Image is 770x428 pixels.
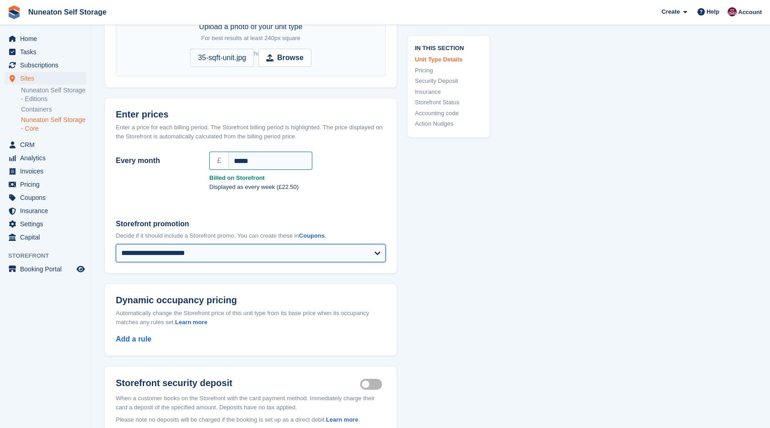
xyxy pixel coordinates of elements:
[25,5,110,20] a: Nuneaton Self Storage
[209,173,386,183] strong: Billed on Storefront
[20,32,75,45] span: Home
[415,43,482,51] span: In this section
[20,72,75,85] span: Sites
[116,295,237,306] span: Dynamic occupancy pricing
[5,218,86,230] a: menu
[20,231,75,244] span: Capital
[5,231,86,244] a: menu
[116,309,386,326] div: Automatically change the Storefront price of this unit type from its base price when its occupanc...
[20,165,75,178] span: Invoices
[116,155,198,166] label: Every month
[728,7,737,16] img: Chris Palmer
[7,5,21,19] img: stora-icon-8386f47178a22dfd0bd8f6a31ec36ba5ce8667c1dd55bd0f319d3a0aa187defe.svg
[415,87,482,96] a: Insurance
[415,55,482,64] a: Unit Type Details
[661,7,680,16] span: Create
[175,319,207,326] a: Learn more
[199,21,303,43] div: Upload a photo of your unit type
[75,264,86,275] a: Preview store
[415,98,482,107] a: Storefront Status
[116,335,151,343] a: Add a rule
[20,178,75,191] span: Pricing
[20,152,75,164] span: Analytics
[360,384,386,385] label: Security deposit on
[8,251,91,260] span: Storefront
[415,108,482,117] a: Accounting code
[277,52,304,63] strong: Browse
[21,105,86,114] a: Containers
[21,116,86,133] a: Nuneaton Self Storage - Core
[415,76,482,86] a: Security Deposit
[190,49,254,67] span: 35-sqft-unit.jpg
[5,204,86,217] a: menu
[116,415,386,424] p: Please note no deposits will be charged if the booking is set up as a direct debit. .
[20,218,75,230] span: Settings
[5,152,86,164] a: menu
[116,394,386,412] p: When a customer books on the Storefront with the card payment method. Immediately charge their ca...
[5,32,86,45] a: menu
[116,231,386,240] p: Decide if it should include a Storefront promo. You can create these in .
[5,138,86,151] a: menu
[190,49,311,67] input: Browse 35-sqft-unit.jpg
[5,165,86,178] a: menu
[116,123,386,141] div: Enter a price for each billing period. The Storefront billing period is highlighted. The price di...
[299,232,325,239] a: Coupons
[415,66,482,75] a: Pricing
[209,183,386,192] p: Displayed as every week (£22.50)
[5,191,86,204] a: menu
[20,204,75,217] span: Insurance
[21,86,86,103] a: Nuneaton Self Storage - Editions
[5,46,86,58] a: menu
[5,263,86,275] a: menu
[20,191,75,204] span: Coupons
[116,109,169,120] span: Enter prices
[415,119,482,128] a: Action Nudges
[20,46,75,58] span: Tasks
[201,35,300,41] span: For best results at least 240px square
[116,377,360,388] h2: Storefront security deposit
[5,59,86,71] a: menu
[707,7,719,16] span: Help
[20,263,75,275] span: Booking Portal
[738,8,762,17] span: Account
[20,138,75,151] span: CRM
[5,72,86,85] a: menu
[5,178,86,191] a: menu
[116,219,386,229] label: Storefront promotion
[20,59,75,71] span: Subscriptions
[326,416,358,423] a: Learn more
